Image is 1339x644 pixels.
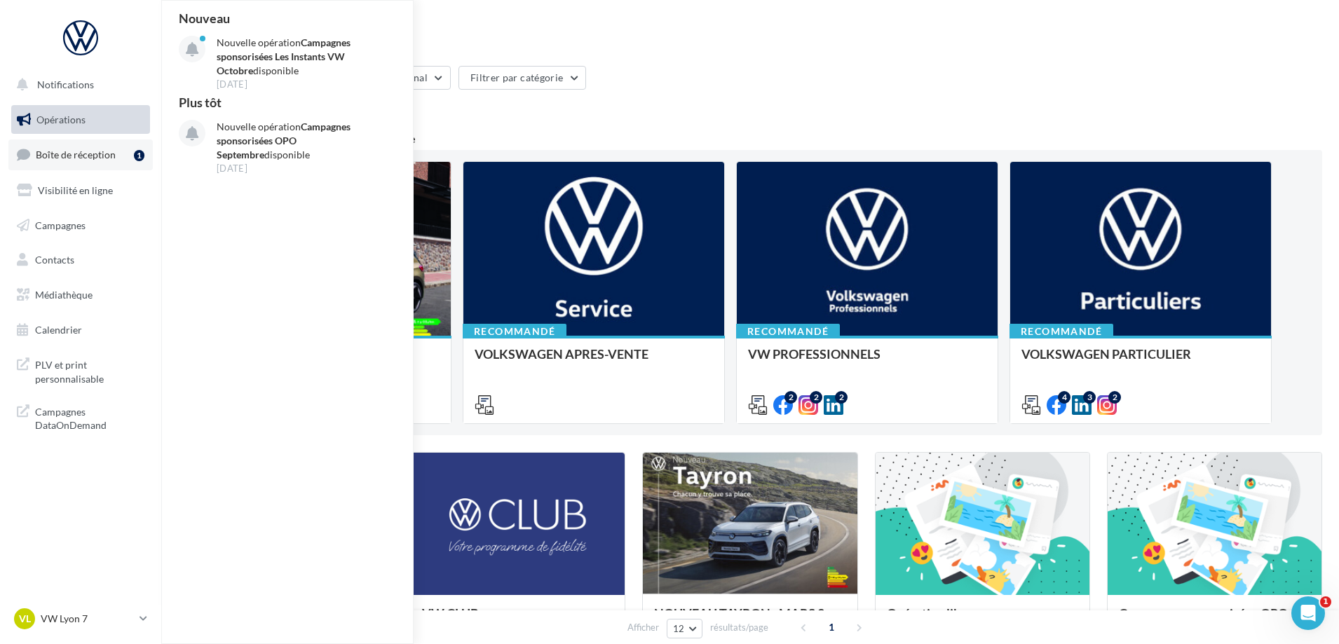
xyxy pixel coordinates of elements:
span: 1 [1320,596,1331,608]
span: Visibilité en ligne [38,184,113,196]
div: VOLKSWAGEN PARTICULIER [1021,347,1260,375]
div: VW CLUB [422,606,613,634]
a: Médiathèque [8,280,153,310]
span: Boîte de réception [36,149,116,160]
div: Recommandé [463,324,566,339]
div: 1 [134,150,144,161]
div: Campagnes sponsorisées OPO [1119,606,1310,634]
span: VL [19,612,31,626]
span: 1 [820,616,843,638]
span: Opérations [36,114,86,125]
iframe: Intercom live chat [1291,596,1325,630]
a: Visibilité en ligne [8,176,153,205]
span: PLV et print personnalisable [35,355,144,385]
a: Boîte de réception1 [8,139,153,170]
div: 4 [1058,391,1070,404]
div: Recommandé [736,324,840,339]
a: Calendrier [8,315,153,345]
span: Campagnes DataOnDemand [35,402,144,432]
a: Contacts [8,245,153,275]
span: Calendrier [35,324,82,336]
a: VL VW Lyon 7 [11,605,150,632]
a: Campagnes DataOnDemand [8,397,153,438]
div: Opération libre [887,606,1078,634]
button: Notifications [8,70,147,100]
div: VOLKSWAGEN APRES-VENTE [475,347,713,375]
div: NOUVEAU TAYRON - MARS 2025 [654,606,845,634]
span: Campagnes [35,219,86,231]
div: 2 [810,391,822,404]
div: 2 [784,391,797,404]
span: Contacts [35,254,74,266]
span: Médiathèque [35,289,93,301]
span: Notifications [37,78,94,90]
div: 2 [1108,391,1121,404]
a: Campagnes [8,211,153,240]
button: Filtrer par catégorie [458,66,586,90]
div: VW PROFESSIONNELS [748,347,986,375]
div: Opérations marketing [178,22,1322,43]
button: 12 [667,619,702,638]
div: Recommandé [1010,324,1113,339]
div: 2 [835,391,848,404]
div: 4 opérations recommandées par votre enseigne [178,133,1322,144]
a: Opérations [8,105,153,135]
div: 3 [1083,391,1096,404]
span: Afficher [627,621,659,634]
span: résultats/page [710,621,768,634]
a: PLV et print personnalisable [8,350,153,391]
span: 12 [673,623,685,634]
p: VW Lyon 7 [41,612,134,626]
